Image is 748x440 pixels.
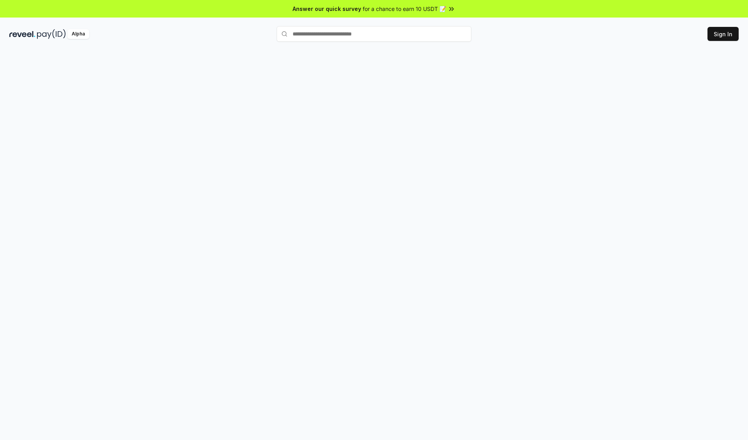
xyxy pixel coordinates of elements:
button: Sign In [707,27,739,41]
span: for a chance to earn 10 USDT 📝 [363,5,446,13]
span: Answer our quick survey [293,5,361,13]
img: reveel_dark [9,29,35,39]
div: Alpha [67,29,89,39]
img: pay_id [37,29,66,39]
